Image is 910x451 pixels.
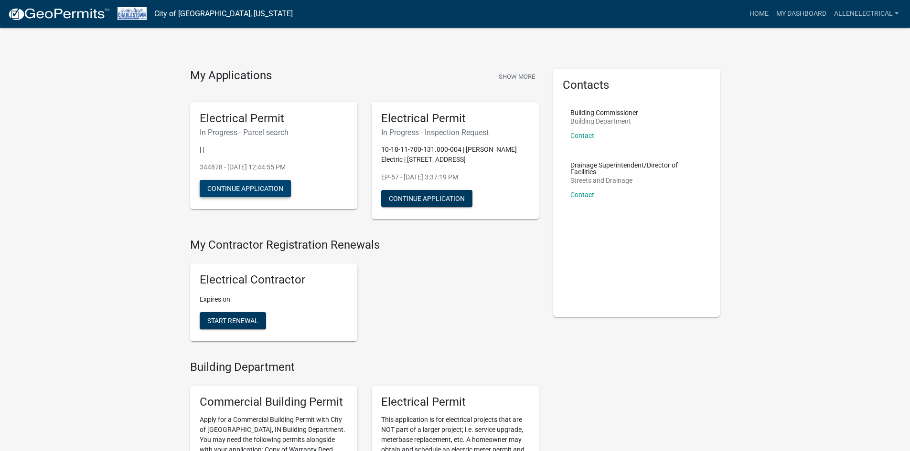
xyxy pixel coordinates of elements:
button: Show More [495,69,539,84]
p: EP-57 - [DATE] 3:37:19 PM [381,172,529,182]
a: Contact [570,132,594,139]
button: Continue Application [200,180,291,197]
h4: Building Department [190,360,539,374]
p: 10-18-11-700-131.000-004 | [PERSON_NAME] Electric | [STREET_ADDRESS] [381,145,529,165]
h5: Commercial Building Permit [200,395,348,409]
h5: Electrical Permit [381,112,529,126]
img: City of Charlestown, Indiana [118,7,147,20]
a: AllenElectrical [830,5,902,23]
p: Building Department [570,118,638,125]
h5: Electrical Permit [381,395,529,409]
button: Continue Application [381,190,472,207]
h4: My Applications [190,69,272,83]
h5: Electrical Contractor [200,273,348,287]
h6: In Progress - Inspection Request [381,128,529,137]
h4: My Contractor Registration Renewals [190,238,539,252]
button: Start Renewal [200,312,266,329]
p: Expires on [200,294,348,304]
span: Start Renewal [207,317,258,325]
a: City of [GEOGRAPHIC_DATA], [US_STATE] [154,6,293,22]
p: 344878 - [DATE] 12:44:55 PM [200,162,348,172]
h6: In Progress - Parcel search [200,128,348,137]
p: Building Commissioner [570,109,638,116]
p: Drainage Superintendent/Director of Facilities [570,162,703,175]
p: | | [200,145,348,155]
wm-registration-list-section: My Contractor Registration Renewals [190,238,539,349]
a: Contact [570,191,594,199]
a: My Dashboard [772,5,830,23]
a: Home [746,5,772,23]
p: Streets and Drainage [570,177,703,184]
h5: Contacts [563,78,711,92]
h5: Electrical Permit [200,112,348,126]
